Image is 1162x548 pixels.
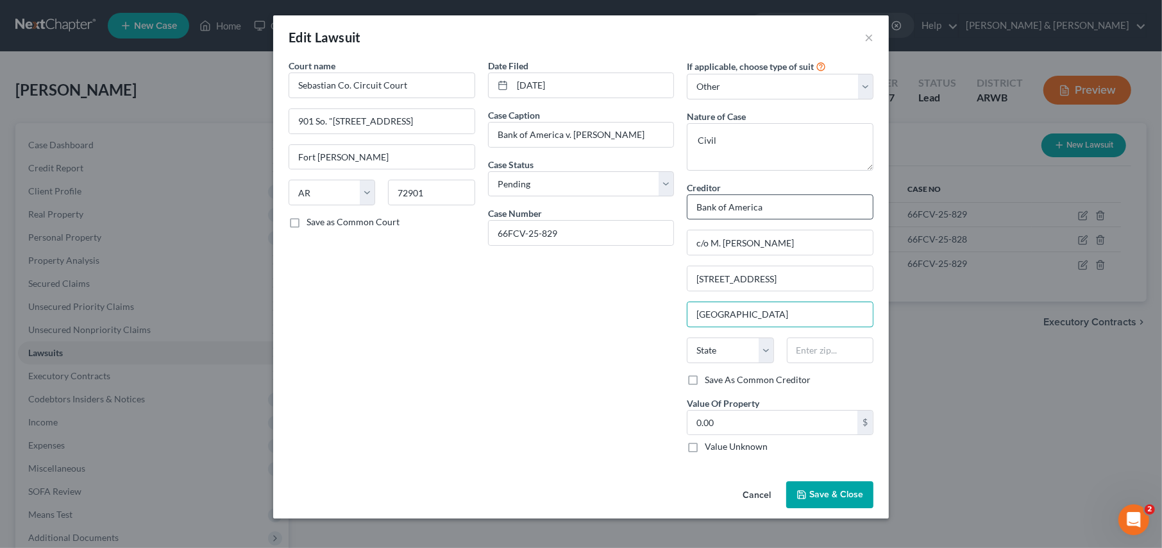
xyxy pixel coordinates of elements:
[1145,504,1155,515] span: 2
[687,194,873,220] input: Search creditor by name...
[388,180,475,205] input: Enter zip...
[857,411,873,435] div: $
[687,302,873,327] input: Enter city...
[687,60,814,73] label: If applicable, choose type of suit
[687,110,746,123] label: Nature of Case
[489,123,674,147] input: --
[786,481,873,508] button: Save & Close
[315,30,361,45] span: Lawsuit
[289,109,475,133] input: Enter address...
[687,230,873,255] input: Enter address...
[705,373,811,386] label: Save As Common Creditor
[488,207,542,220] label: Case Number
[512,73,674,98] input: MM/DD/YYYY
[809,489,863,500] span: Save & Close
[289,145,475,169] input: Enter city...
[488,108,540,122] label: Case Caption
[289,73,475,98] input: Search court by name...
[787,338,873,363] input: Enter zip...
[687,266,873,291] input: Apt, Suite, etc...
[307,216,400,228] label: Save as Common Court
[489,221,674,245] input: #
[732,483,781,508] button: Cancel
[705,440,768,453] label: Value Unknown
[687,182,721,193] span: Creditor
[289,60,335,71] span: Court name
[687,397,759,410] label: Value Of Property
[687,411,857,435] input: 0.00
[864,30,873,45] button: ×
[488,159,534,170] span: Case Status
[289,30,312,45] span: Edit
[488,59,528,73] label: Date Filed
[1118,504,1149,535] iframe: Intercom live chat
